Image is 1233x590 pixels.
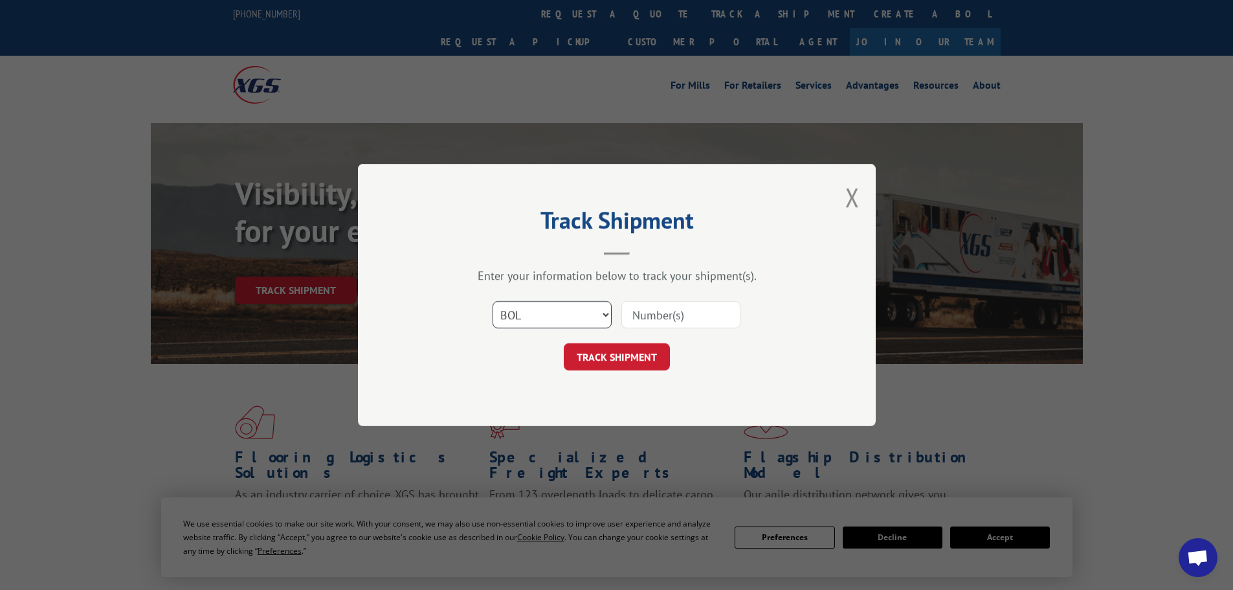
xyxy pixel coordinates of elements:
a: Open chat [1179,538,1217,577]
button: TRACK SHIPMENT [564,343,670,370]
button: Close modal [845,180,860,214]
h2: Track Shipment [423,211,811,236]
input: Number(s) [621,301,740,328]
div: Enter your information below to track your shipment(s). [423,268,811,283]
